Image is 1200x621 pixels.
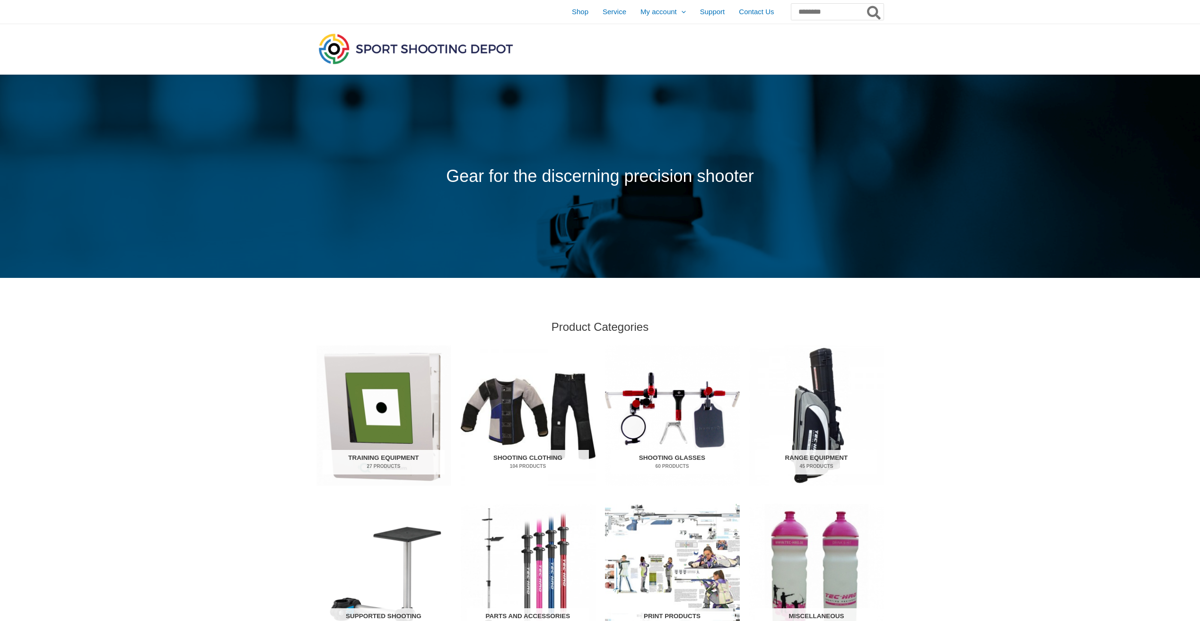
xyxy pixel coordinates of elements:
[611,450,733,474] h2: Shooting Glasses
[605,345,740,486] a: Visit product category Shooting Glasses
[467,450,589,474] h2: Shooting Clothing
[323,463,445,470] mark: 27 Products
[323,450,445,474] h2: Training Equipment
[461,345,596,486] a: Visit product category Shooting Clothing
[749,345,884,486] a: Visit product category Range Equipment
[755,450,877,474] h2: Range Equipment
[316,345,451,486] img: Training Equipment
[755,463,877,470] mark: 45 Products
[611,463,733,470] mark: 60 Products
[461,345,596,486] img: Shooting Clothing
[865,4,884,20] button: Search
[316,345,451,486] a: Visit product category Training Equipment
[316,161,884,192] p: Gear for the discerning precision shooter
[605,345,740,486] img: Shooting Glasses
[316,31,515,66] img: Sport Shooting Depot
[467,463,589,470] mark: 104 Products
[749,345,884,486] img: Range Equipment
[316,319,884,334] h2: Product Categories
